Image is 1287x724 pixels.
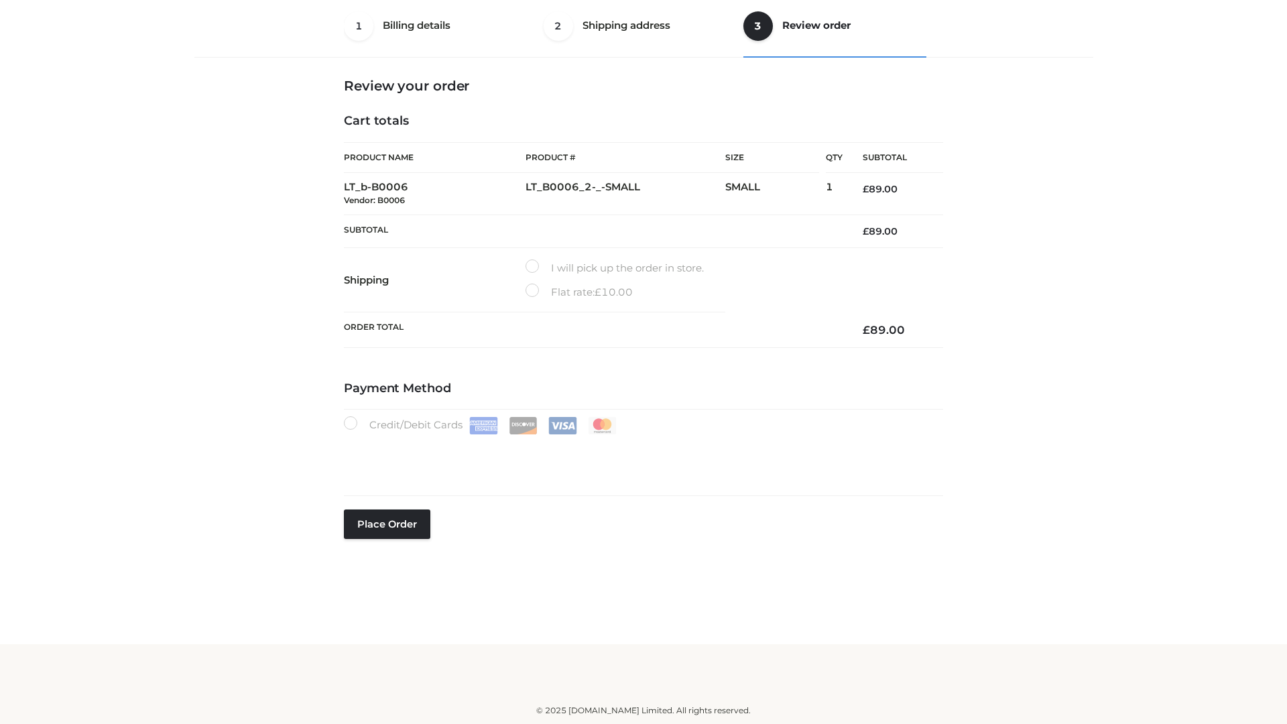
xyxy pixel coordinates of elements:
td: LT_b-B0006 [344,173,526,215]
th: Qty [826,142,843,173]
th: Size [725,143,819,173]
th: Product # [526,142,725,173]
bdi: 89.00 [863,225,898,237]
bdi: 10.00 [595,286,633,298]
h4: Payment Method [344,381,943,396]
bdi: 89.00 [863,183,898,195]
img: Visa [548,417,577,434]
span: £ [863,225,869,237]
button: Place order [344,509,430,539]
img: Discover [509,417,538,434]
img: Mastercard [588,417,617,434]
span: £ [863,323,870,337]
label: Flat rate: [526,284,633,301]
td: 1 [826,173,843,215]
th: Subtotal [843,143,943,173]
img: Amex [469,417,498,434]
td: LT_B0006_2-_-SMALL [526,173,725,215]
span: £ [863,183,869,195]
h4: Cart totals [344,114,943,129]
iframe: Secure payment input frame [341,432,940,481]
td: SMALL [725,173,826,215]
th: Order Total [344,312,843,348]
bdi: 89.00 [863,323,905,337]
div: © 2025 [DOMAIN_NAME] Limited. All rights reserved. [199,704,1088,717]
small: Vendor: B0006 [344,195,405,205]
label: Credit/Debit Cards [344,416,618,434]
th: Shipping [344,248,526,312]
span: £ [595,286,601,298]
th: Product Name [344,142,526,173]
label: I will pick up the order in store. [526,259,704,277]
th: Subtotal [344,215,843,247]
h3: Review your order [344,78,943,94]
